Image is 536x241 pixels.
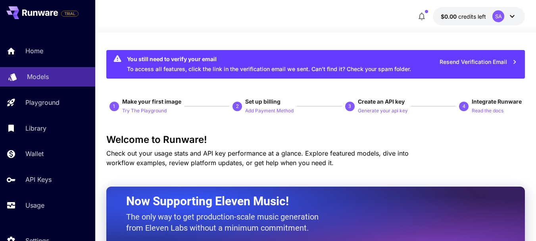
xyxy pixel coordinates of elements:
[122,106,167,115] button: Try The Playground
[458,13,486,20] span: credits left
[25,98,60,107] p: Playground
[236,103,239,110] p: 2
[106,149,409,167] span: Check out your usage stats and API key performance at a glance. Explore featured models, dive int...
[472,107,503,115] p: Read the docs
[245,98,280,105] span: Set up billing
[61,11,78,17] span: TRIAL
[122,107,167,115] p: Try The Playground
[127,52,411,76] div: To access all features, click the link in the verification email we sent. Can’t find it? Check yo...
[122,98,181,105] span: Make your first image
[113,103,115,110] p: 1
[358,107,408,115] p: Generate your api key
[472,98,522,105] span: Integrate Runware
[25,46,43,56] p: Home
[27,72,49,81] p: Models
[441,13,458,20] span: $0.00
[127,55,411,63] div: You still need to verify your email
[492,10,504,22] div: SA
[25,175,52,184] p: API Keys
[245,106,294,115] button: Add Payment Method
[126,211,325,233] p: The only way to get production-scale music generation from Eleven Labs without a minimum commitment.
[25,123,46,133] p: Library
[25,201,44,210] p: Usage
[358,98,405,105] span: Create an API key
[441,12,486,21] div: $0.00
[106,134,525,145] h3: Welcome to Runware!
[463,103,465,110] p: 4
[245,107,294,115] p: Add Payment Method
[433,7,525,25] button: $0.00SA
[61,9,79,18] span: Add your payment card to enable full platform functionality.
[435,54,522,70] button: Resend Verification Email
[126,194,485,209] h2: Now Supporting Eleven Music!
[472,106,503,115] button: Read the docs
[348,103,351,110] p: 3
[358,106,408,115] button: Generate your api key
[25,149,44,158] p: Wallet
